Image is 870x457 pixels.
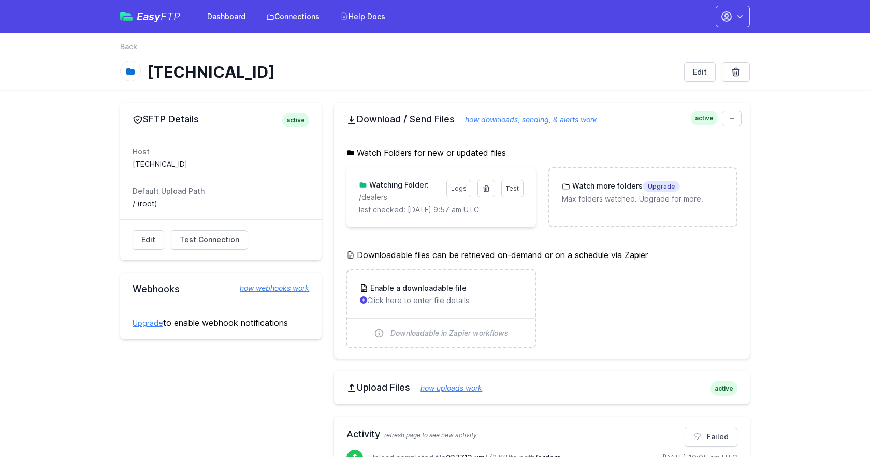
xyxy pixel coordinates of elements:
[410,383,482,392] a: how uploads work
[133,283,309,295] h2: Webhooks
[691,111,718,125] span: active
[229,283,309,293] a: how webhooks work
[137,11,180,22] span: Easy
[367,180,429,190] h3: Watching Folder:
[120,41,750,58] nav: Breadcrumb
[120,12,133,21] img: easyftp_logo.png
[334,7,392,26] a: Help Docs
[384,431,477,439] span: refresh page to see new activity
[133,159,309,169] dd: [TECHNICAL_ID]
[360,295,522,306] p: Click here to enter file details
[390,328,509,338] span: Downloadable in Zapier workflows
[201,7,252,26] a: Dashboard
[133,319,163,327] a: Upgrade
[133,186,309,196] dt: Default Upload Path
[147,63,676,81] h1: [TECHNICAL_ID]
[346,249,737,261] h5: Downloadable files can be retrieved on-demand or on a schedule via Zapier
[684,62,716,82] a: Edit
[643,181,680,192] span: Upgrade
[346,147,737,159] h5: Watch Folders for new or updated files
[501,180,524,197] a: Test
[133,147,309,157] dt: Host
[171,230,248,250] a: Test Connection
[455,115,597,124] a: how downloads, sending, & alerts work
[549,168,736,217] a: Watch more foldersUpgrade Max folders watched. Upgrade for more.
[818,405,858,445] iframe: Drift Widget Chat Controller
[346,381,737,394] h2: Upload Files
[685,427,737,447] a: Failed
[133,198,309,209] dd: / (root)
[133,230,164,250] a: Edit
[260,7,326,26] a: Connections
[161,10,180,23] span: FTP
[120,306,322,339] div: to enable webhook notifications
[133,113,309,125] h2: SFTP Details
[359,192,440,203] p: /dealers
[570,181,680,192] h3: Watch more folders
[347,270,534,347] a: Enable a downloadable file Click here to enter file details Downloadable in Zapier workflows
[120,41,137,52] a: Back
[359,205,523,215] p: last checked: [DATE] 9:57 am UTC
[346,113,737,125] h2: Download / Send Files
[506,184,519,192] span: Test
[120,11,180,22] a: EasyFTP
[282,113,309,127] span: active
[562,194,724,204] p: Max folders watched. Upgrade for more.
[346,427,737,441] h2: Activity
[368,283,467,293] h3: Enable a downloadable file
[711,381,737,396] span: active
[180,235,239,245] span: Test Connection
[446,180,471,197] a: Logs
